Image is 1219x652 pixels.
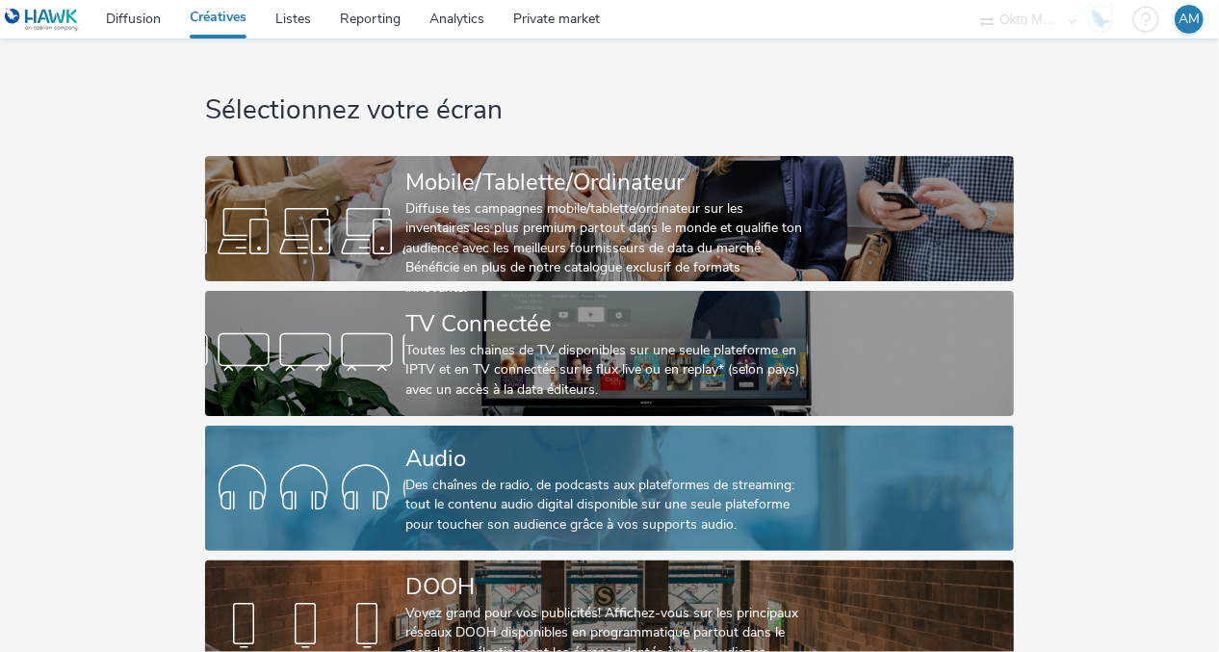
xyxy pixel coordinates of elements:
a: Mobile/Tablette/OrdinateurDiffuse tes campagnes mobile/tablette/ordinateur sur les inventaires le... [205,156,1013,281]
div: TV Connectée [405,307,806,341]
div: Toutes les chaines de TV disponibles sur une seule plateforme en IPTV et en TV connectée sur le f... [405,341,806,400]
div: AM [1179,5,1200,34]
img: undefined Logo [5,8,79,32]
a: AudioDes chaînes de radio, de podcasts aux plateformes de streaming: tout le contenu audio digita... [205,426,1013,551]
h1: Sélectionnez votre écran [205,92,1013,129]
div: DOOH [405,570,806,604]
a: TV ConnectéeToutes les chaines de TV disponibles sur une seule plateforme en IPTV et en TV connec... [205,291,1013,416]
div: Diffuse tes campagnes mobile/tablette/ordinateur sur les inventaires les plus premium partout dan... [405,199,806,298]
div: Mobile/Tablette/Ordinateur [405,166,806,199]
img: Hawk Academy [1086,4,1115,35]
div: Audio [405,442,806,476]
div: Des chaînes de radio, de podcasts aux plateformes de streaming: tout le contenu audio digital dis... [405,476,806,535]
a: Hawk Academy [1086,4,1123,35]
